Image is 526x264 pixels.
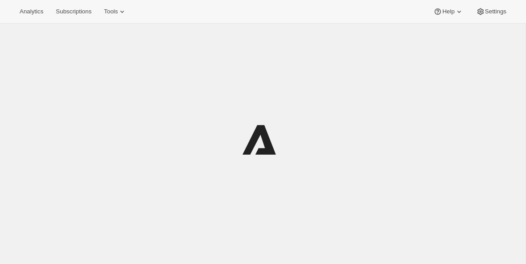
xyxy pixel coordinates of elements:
[20,8,43,15] span: Analytics
[50,5,97,18] button: Subscriptions
[56,8,91,15] span: Subscriptions
[14,5,49,18] button: Analytics
[99,5,132,18] button: Tools
[104,8,118,15] span: Tools
[442,8,454,15] span: Help
[471,5,512,18] button: Settings
[485,8,506,15] span: Settings
[428,5,468,18] button: Help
